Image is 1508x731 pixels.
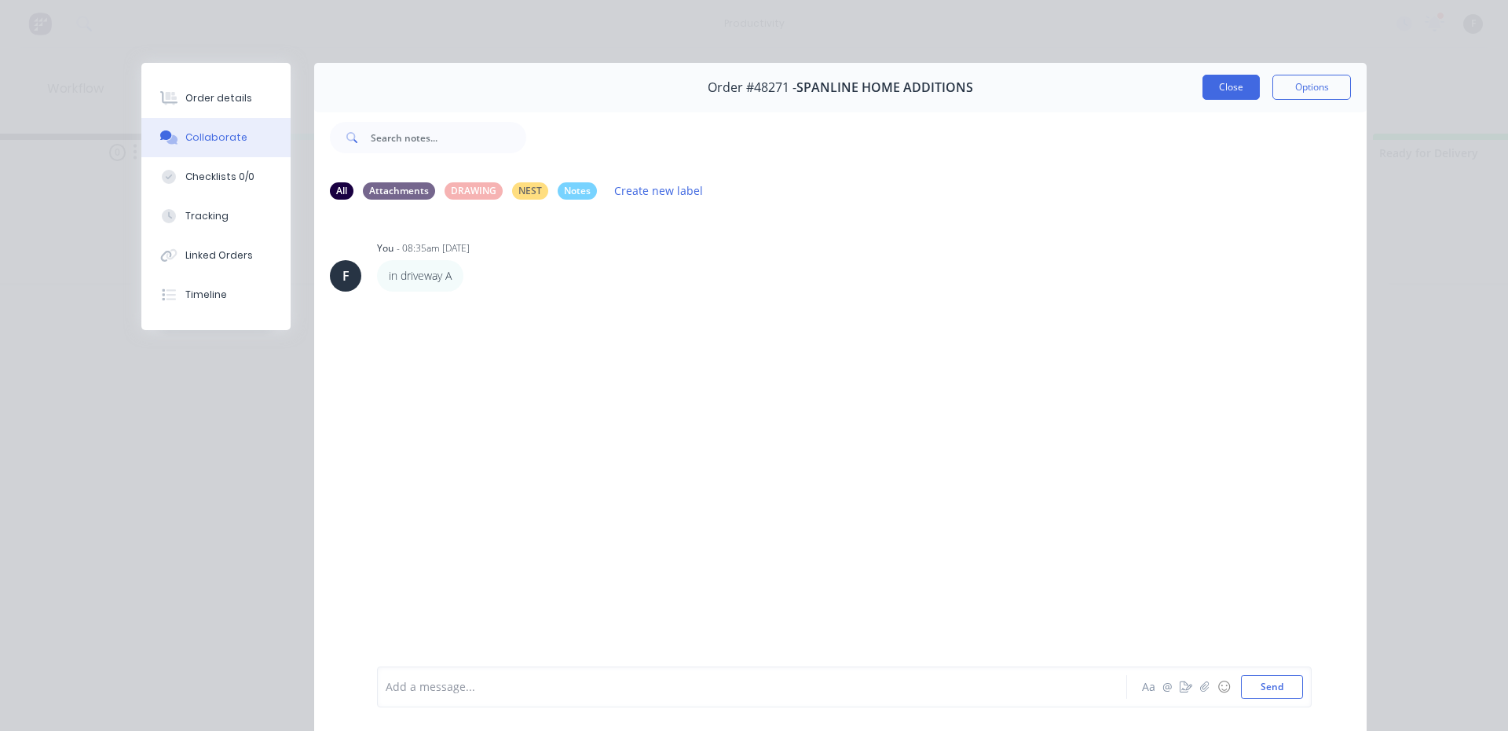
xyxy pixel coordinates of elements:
[141,275,291,314] button: Timeline
[185,91,252,105] div: Order details
[141,236,291,275] button: Linked Orders
[371,122,526,153] input: Search notes...
[185,209,229,223] div: Tracking
[330,182,353,200] div: All
[185,130,247,145] div: Collaborate
[377,241,393,255] div: You
[185,170,254,184] div: Checklists 0/0
[397,241,470,255] div: - 08:35am [DATE]
[1214,678,1233,696] button: ☺
[185,288,227,302] div: Timeline
[708,80,796,95] span: Order #48271 -
[1202,75,1260,100] button: Close
[796,80,973,95] span: SPANLINE HOME ADDITIONS
[445,182,503,200] div: DRAWING
[558,182,597,200] div: Notes
[1139,678,1158,696] button: Aa
[141,79,291,118] button: Order details
[141,157,291,197] button: Checklists 0/0
[141,118,291,157] button: Collaborate
[363,182,435,200] div: Attachments
[1272,75,1351,100] button: Options
[185,248,253,263] div: Linked Orders
[1158,678,1177,696] button: @
[512,182,548,200] div: NEST
[606,180,712,201] button: Create new label
[1241,675,1303,699] button: Send
[342,266,350,285] div: F
[141,197,291,236] button: Tracking
[389,268,452,284] p: in driveway A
